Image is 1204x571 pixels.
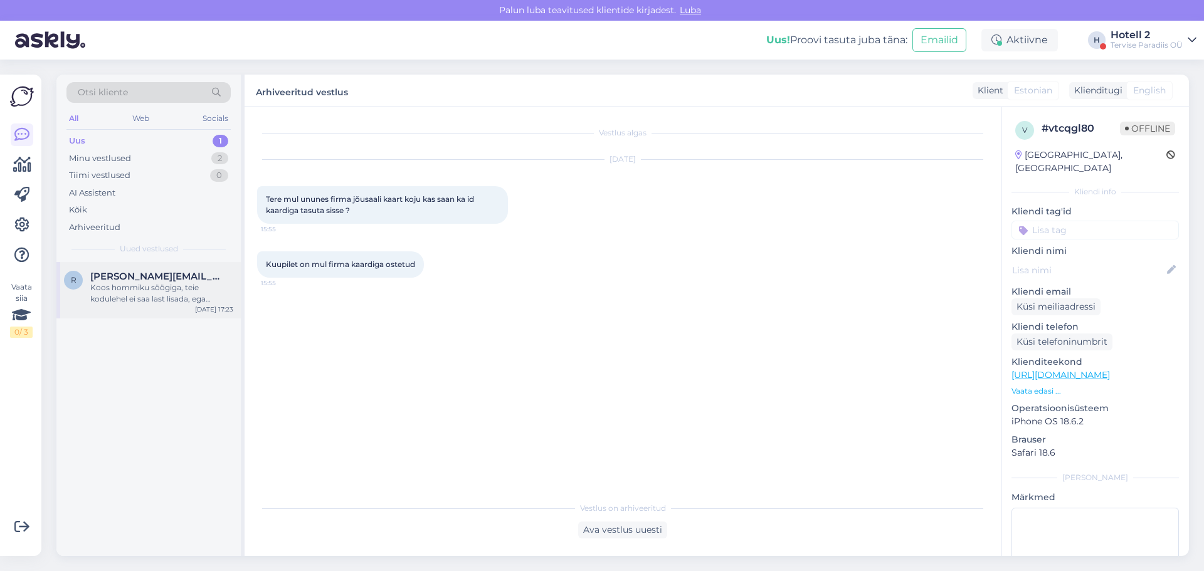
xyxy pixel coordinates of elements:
[69,204,87,216] div: Kõik
[69,221,120,234] div: Arhiveeritud
[256,82,348,99] label: Arhiveeritud vestlus
[90,271,221,282] span: raul.ritval22@gmail.com
[912,28,966,52] button: Emailid
[973,84,1003,97] div: Klient
[1011,385,1179,397] p: Vaata edasi ...
[1011,186,1179,197] div: Kliendi info
[1069,84,1122,97] div: Klienditugi
[213,135,228,147] div: 1
[78,86,128,99] span: Otsi kliente
[10,281,33,338] div: Vaata siia
[257,154,988,165] div: [DATE]
[1088,31,1106,49] div: H
[1011,402,1179,415] p: Operatsioonisüsteem
[261,224,308,234] span: 15:55
[580,503,666,514] span: Vestlus on arhiveeritud
[1011,320,1179,333] p: Kliendi telefon
[266,259,415,269] span: Kuupilet on mul firma kaardiga ostetud
[1011,221,1179,239] input: Lisa tag
[195,305,233,314] div: [DATE] 17:23
[1011,205,1179,218] p: Kliendi tag'id
[1011,433,1179,446] p: Brauser
[1120,122,1175,135] span: Offline
[1022,125,1027,135] span: v
[1011,415,1179,428] p: iPhone OS 18.6.2
[10,85,34,108] img: Askly Logo
[1011,298,1101,315] div: Küsi meiliaadressi
[69,135,85,147] div: Uus
[1011,333,1112,350] div: Küsi telefoninumbrit
[676,4,705,16] span: Luba
[766,33,907,48] div: Proovi tasuta juba täna:
[69,152,131,165] div: Minu vestlused
[261,278,308,288] span: 15:55
[578,521,667,538] div: Ava vestlus uuesti
[130,110,152,127] div: Web
[1011,285,1179,298] p: Kliendi email
[69,169,130,182] div: Tiimi vestlused
[1011,244,1179,258] p: Kliendi nimi
[66,110,81,127] div: All
[210,169,228,182] div: 0
[1014,84,1052,97] span: Estonian
[1011,446,1179,459] p: Safari 18.6
[266,194,476,215] span: Tere mul ununes firma jõusaali kaart koju kas saan ka id kaardiga tasuta sisse ?
[1111,30,1196,50] a: Hotell 2Tervise Paradiis OÜ
[1111,30,1183,40] div: Hotell 2
[766,34,790,46] b: Uus!
[257,127,988,139] div: Vestlus algas
[90,282,233,305] div: Koos hommiku söögiga, teie kodulehel ei saa last lisada, ega märkida et oleks 2 täiskasvanu juhul...
[1011,491,1179,504] p: Märkmed
[71,275,77,285] span: r
[1015,149,1166,175] div: [GEOGRAPHIC_DATA], [GEOGRAPHIC_DATA]
[211,152,228,165] div: 2
[1011,369,1110,380] a: [URL][DOMAIN_NAME]
[1042,121,1120,136] div: # vtcqgl80
[1011,472,1179,483] div: [PERSON_NAME]
[981,29,1058,51] div: Aktiivne
[1011,355,1179,369] p: Klienditeekond
[1111,40,1183,50] div: Tervise Paradiis OÜ
[200,110,231,127] div: Socials
[69,187,115,199] div: AI Assistent
[1012,263,1164,277] input: Lisa nimi
[10,327,33,338] div: 0 / 3
[120,243,178,254] span: Uued vestlused
[1133,84,1166,97] span: English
